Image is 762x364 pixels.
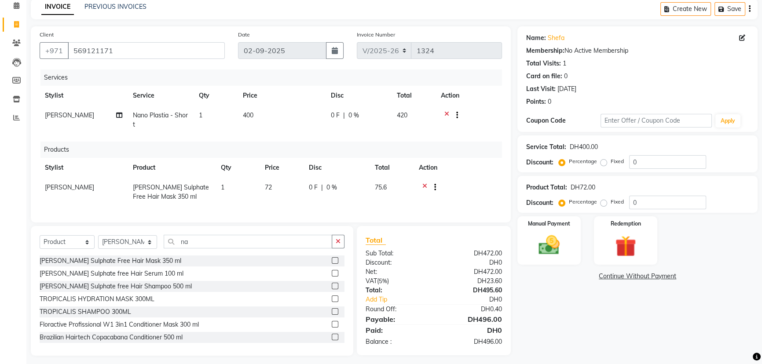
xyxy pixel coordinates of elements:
div: Discount: [359,258,434,267]
input: Search by Name/Mobile/Email/Code [68,42,225,59]
span: 75.6 [375,183,387,191]
div: 0 [564,72,568,81]
span: [PERSON_NAME] [45,111,94,119]
input: Enter Offer / Coupon Code [601,114,712,127]
div: DH0 [434,258,509,267]
label: Fixed [611,157,624,165]
div: DH400.00 [570,142,598,152]
button: Save [714,2,745,16]
div: Last Visit: [526,84,556,94]
span: 0 F [309,183,318,192]
span: 1 [199,111,202,119]
label: Manual Payment [528,220,570,228]
div: 1 [563,59,566,68]
span: 0 % [348,111,359,120]
div: Floractive Profissional W1 3in1 Conditioner Mask 300 ml [40,320,199,329]
div: DH472.00 [434,249,509,258]
div: Net: [359,267,434,277]
th: Service [128,86,194,106]
div: DH496.00 [434,314,509,324]
div: Products [40,142,509,158]
span: 400 [243,111,253,119]
label: Invoice Number [357,31,395,39]
th: Qty [216,158,260,178]
div: 0 [548,97,551,106]
div: Sub Total: [359,249,434,258]
th: Disc [304,158,370,178]
div: [DATE] [557,84,576,94]
div: DH0 [434,325,509,335]
div: Total Visits: [526,59,561,68]
div: Discount: [526,198,553,207]
div: Service Total: [526,142,566,152]
th: Price [260,158,304,178]
span: 5% [379,277,387,284]
div: Name: [526,33,546,43]
span: 420 [397,111,407,119]
label: Redemption [611,220,641,228]
button: Apply [715,114,740,127]
a: Continue Without Payment [519,272,756,281]
div: Membership: [526,46,564,55]
label: Date [238,31,250,39]
th: Total [370,158,414,178]
div: Coupon Code [526,116,601,125]
span: 1 [221,183,224,191]
button: Create New [660,2,711,16]
div: [PERSON_NAME] Sulphate Free Hair Mask 350 ml [40,256,181,266]
label: Percentage [569,157,597,165]
div: Card on file: [526,72,562,81]
span: Vat [366,277,377,285]
label: Client [40,31,54,39]
span: | [343,111,345,120]
span: | [321,183,323,192]
img: _cash.svg [532,233,566,257]
div: Discount: [526,158,553,167]
div: DH496.00 [434,337,509,346]
span: 72 [265,183,272,191]
div: TROPICALIS SHAMPOO 300ML [40,307,131,317]
div: DH23.60 [434,277,509,286]
input: Search or Scan [164,235,332,248]
div: Brazilian Hairtech Copacabana Conditioner 500 ml [40,333,183,342]
span: Nano Plastia - Short [133,111,188,128]
label: Fixed [611,198,624,206]
div: DH72.00 [571,183,595,192]
th: Stylist [40,158,128,178]
a: Shefa [548,33,564,43]
th: Action [436,86,502,106]
label: Percentage [569,198,597,206]
div: DH0 [446,295,509,304]
th: Disc [326,86,392,106]
th: Total [392,86,436,106]
div: TROPICALIS HYDRATION MASK 300ML [40,295,154,304]
div: No Active Membership [526,46,749,55]
div: Total: [359,286,434,295]
a: PREVIOUS INVOICES [84,3,147,11]
th: Stylist [40,86,128,106]
div: DH495.60 [434,286,509,295]
img: _gift.svg [608,233,643,259]
div: DH472.00 [434,267,509,277]
th: Action [414,158,502,178]
span: 0 F [331,111,340,120]
div: DH0.40 [434,305,509,314]
div: Paid: [359,325,434,335]
span: 0 % [326,183,337,192]
div: Points: [526,97,546,106]
div: [PERSON_NAME] Sulphate free Hair Serum 100 ml [40,269,183,278]
span: Total [366,236,386,245]
div: Services [40,69,509,86]
div: Product Total: [526,183,567,192]
div: Payable: [359,314,434,324]
th: Product [128,158,216,178]
div: Round Off: [359,305,434,314]
div: ( ) [359,277,434,286]
span: [PERSON_NAME] Sulphate Free Hair Mask 350 ml [133,183,209,200]
th: Qty [194,86,238,106]
button: +971 [40,42,69,59]
span: [PERSON_NAME] [45,183,94,191]
a: Add Tip [359,295,447,304]
div: Balance : [359,337,434,346]
div: [PERSON_NAME] Sulphate free Hair Shampoo 500 ml [40,282,192,291]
